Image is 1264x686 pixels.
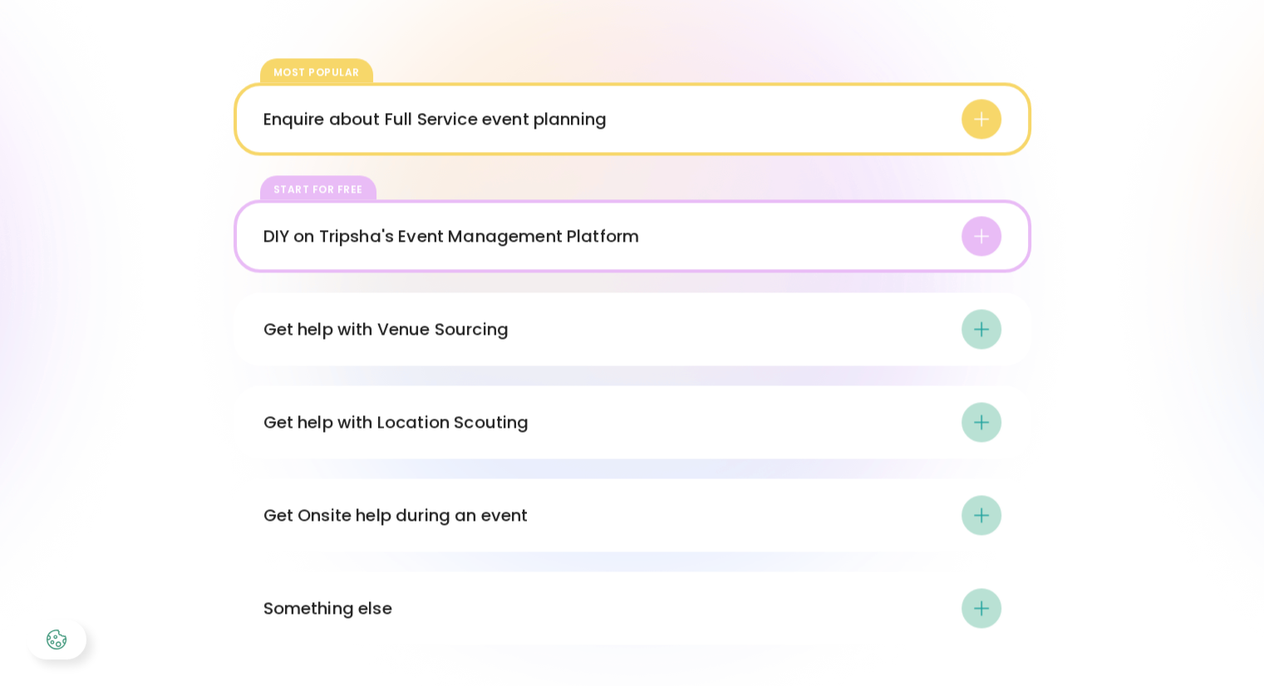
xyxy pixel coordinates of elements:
[263,588,1001,628] div: Something else
[263,502,529,527] div: Get Onsite help during an event
[263,99,1001,139] div: Enquire about Full Service event planning
[263,223,640,248] div: DIY on Tripsha's Event Management Platform
[273,65,360,80] div: most popular
[273,182,363,197] div: Start for free
[263,495,1001,535] div: Get Onsite help during an event
[263,402,1001,442] div: Get help with Location Scouting
[263,309,1001,349] div: Get help with Venue Sourcing
[263,595,392,620] div: Something else
[263,409,529,434] div: Get help with Location Scouting
[263,316,509,341] div: Get help with Venue Sourcing
[263,216,1001,256] div: DIY on Tripsha's Event Management Platform
[263,106,607,131] div: Enquire about Full Service event planning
